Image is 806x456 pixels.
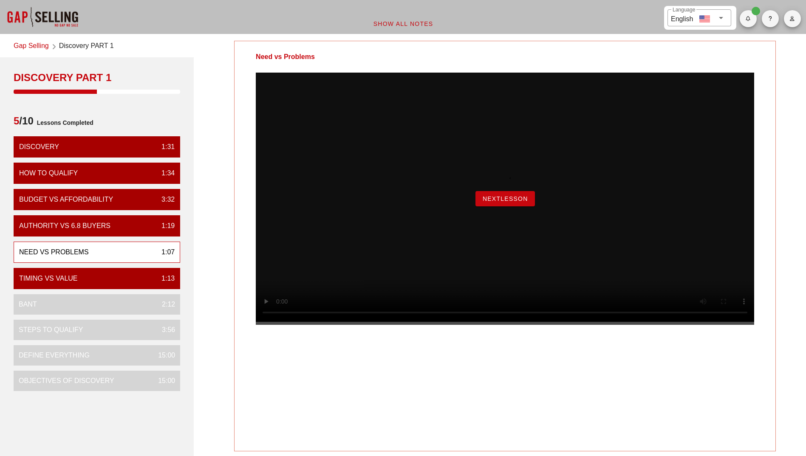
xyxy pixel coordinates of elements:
div: 3:32 [155,194,175,205]
div: 15:00 [151,350,175,360]
div: 1:19 [155,221,175,231]
div: Need vs Problems [19,247,89,257]
span: Show All Notes [373,20,433,27]
span: Discovery PART 1 [59,41,114,52]
div: Discovery [19,142,59,152]
div: 3:56 [155,325,175,335]
div: 1:13 [155,273,175,284]
a: Gap Selling [14,41,49,52]
label: Language [673,7,695,13]
div: Define Everything [19,350,90,360]
div: Objectives of Discovery [19,376,114,386]
span: Lessons Completed [34,114,93,131]
button: NextLesson [475,191,535,206]
span: NextLesson [482,195,528,202]
span: 5 [14,115,19,127]
div: Discovery PART 1 [14,71,180,84]
div: Steps to Qualify [19,325,83,335]
div: 1:07 [155,247,175,257]
div: English [671,12,693,24]
div: LanguageEnglish [667,9,731,26]
div: BANT [19,299,37,310]
button: Show All Notes [366,16,440,31]
div: Timing vs Value [19,273,78,284]
span: /10 [14,114,34,131]
div: 2:12 [155,299,175,310]
span: Badge [752,7,760,15]
div: How To Qualify [19,168,78,178]
div: Need vs Problems [235,41,336,73]
div: 15:00 [151,376,175,386]
div: 1:34 [155,168,175,178]
div: 1:31 [155,142,175,152]
div: Budget vs Affordability [19,194,113,205]
div: Authority vs 6.8 Buyers [19,221,110,231]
